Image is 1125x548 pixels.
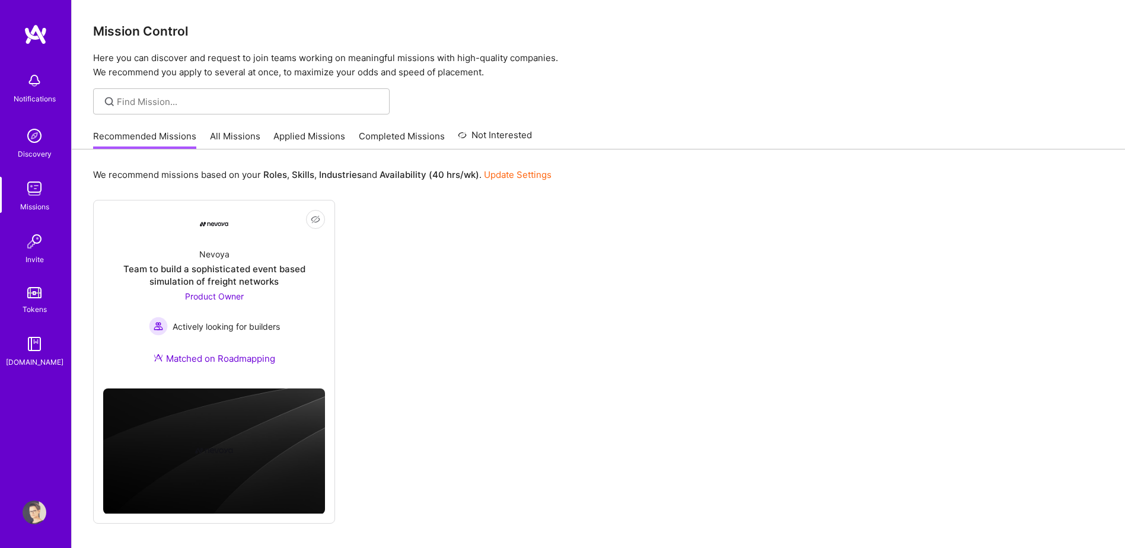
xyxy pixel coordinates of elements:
[200,222,228,227] img: Company Logo
[263,169,287,180] b: Roles
[20,200,49,213] div: Missions
[27,287,42,298] img: tokens
[93,51,1104,79] p: Here you can discover and request to join teams working on meaningful missions with high-quality ...
[154,353,163,362] img: Ateam Purple Icon
[23,230,46,253] img: Invite
[23,124,46,148] img: discovery
[20,501,49,524] a: User Avatar
[149,317,168,336] img: Actively looking for builders
[319,169,362,180] b: Industries
[103,388,325,514] img: cover
[24,24,47,45] img: logo
[359,130,445,149] a: Completed Missions
[292,169,314,180] b: Skills
[117,95,381,108] input: Find Mission...
[93,168,552,181] p: We recommend missions based on your , , and .
[103,95,116,109] i: icon SearchGrey
[195,432,233,470] img: Company logo
[199,248,230,260] div: Nevoya
[6,356,63,368] div: [DOMAIN_NAME]
[18,148,52,160] div: Discovery
[484,169,552,180] a: Update Settings
[185,291,244,301] span: Product Owner
[273,130,345,149] a: Applied Missions
[14,93,56,105] div: Notifications
[103,210,325,379] a: Company LogoNevoyaTeam to build a sophisticated event based simulation of freight networksProduct...
[173,320,280,333] span: Actively looking for builders
[23,69,46,93] img: bell
[380,169,479,180] b: Availability (40 hrs/wk)
[23,501,46,524] img: User Avatar
[210,130,260,149] a: All Missions
[93,24,1104,39] h3: Mission Control
[154,352,275,365] div: Matched on Roadmapping
[458,128,532,149] a: Not Interested
[26,253,44,266] div: Invite
[23,303,47,316] div: Tokens
[103,263,325,288] div: Team to build a sophisticated event based simulation of freight networks
[23,177,46,200] img: teamwork
[93,130,196,149] a: Recommended Missions
[311,215,320,224] i: icon EyeClosed
[23,332,46,356] img: guide book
